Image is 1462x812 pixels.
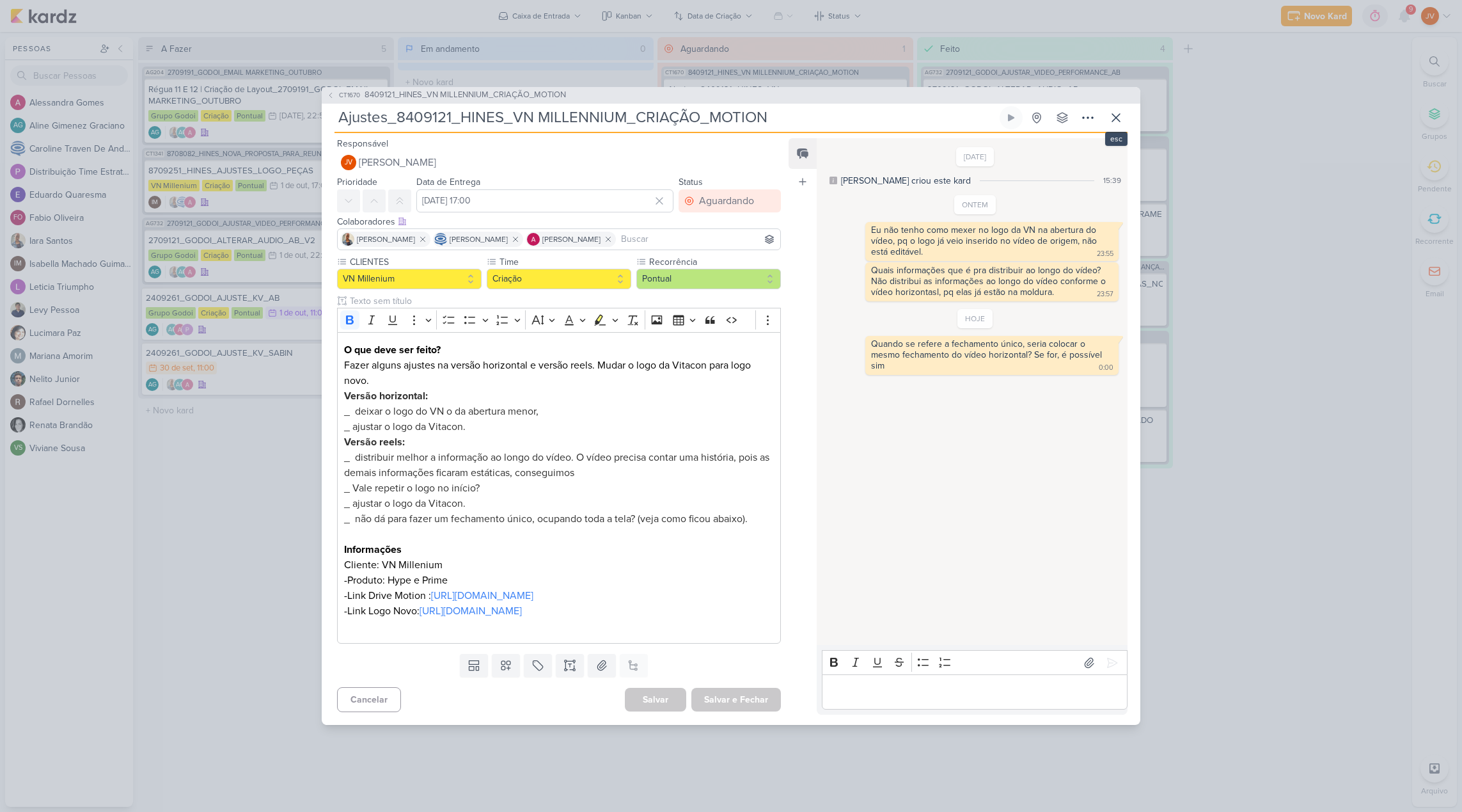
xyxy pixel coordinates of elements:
p: -Link Drive Motion : [344,588,774,603]
div: Colaboradores [337,215,781,228]
div: Eu não tenho como mexer no logo da VN na abertura do vídeo, pq o logo já veio inserido no vídeo d... [871,225,1099,257]
div: Editor toolbar [337,308,781,333]
p: -Link Logo Novo: [344,603,774,619]
button: JV [PERSON_NAME] [337,151,781,174]
div: 0:00 [1099,363,1113,373]
input: Texto sem título [347,294,781,308]
div: 23:55 [1097,249,1113,259]
button: Criação [487,269,631,289]
a: [URL][DOMAIN_NAME] [420,605,522,617]
div: Aguardando [699,193,754,209]
label: Responsável [337,138,388,149]
label: CLIENTES [349,255,482,269]
div: esc [1105,132,1128,146]
button: CT1670 8409121_HINES_VN MILLENNIUM_CRIAÇÃO_MOTION [327,89,566,102]
span: CT1670 [337,90,362,100]
div: 23:57 [1097,289,1113,299]
div: Joney Viana [341,155,356,170]
span: 8409121_HINES_VN MILLENNIUM_CRIAÇÃO_MOTION [365,89,566,102]
img: Alessandra Gomes [527,233,540,246]
span: _ Vale repetir o logo no início? [344,482,480,495]
span: _ deixar o logo do VN o da abertura menor, [344,405,538,418]
span: [PERSON_NAME] [359,155,436,170]
div: [PERSON_NAME] criou este kard [841,174,971,187]
strong: Versão reels: [344,436,405,449]
input: Buscar [618,232,778,247]
p: -Produto: Hype e Prime [344,573,774,588]
span: _ ajustar o logo da Vitacon. [344,497,466,510]
div: Editor toolbar [822,650,1128,675]
button: VN Millenium [337,269,482,289]
span: [PERSON_NAME] [357,234,415,245]
img: Iara Santos [342,233,354,246]
strong: Versão horizontal: [344,390,428,402]
span: [PERSON_NAME] [450,234,508,245]
div: Quando se refere a fechamento único, seria colocar o mesmo fechamento do vídeo horizontal? Se for... [871,338,1104,371]
strong: O que deve ser feito? [344,344,441,356]
label: Data de Entrega [416,177,480,187]
div: Ligar relógio [1006,113,1016,123]
p: Fazer alguns ajustes na versão horizontal e versão reels. Mudar o logo da Vitacon para logo novo. [344,358,774,388]
div: Editor editing area: main [822,674,1128,710]
p: Cliente: VN Millenium [344,557,774,573]
div: Editor editing area: main [337,332,781,644]
p: JV [345,159,352,166]
button: Aguardando [679,189,781,212]
span: _ não dá para fazer um fechamento único, ocupando toda a tela? (veja como ficou abaixo). [344,513,748,525]
span: _ ajustar o logo da Vitacon. [344,420,466,433]
label: Status [679,177,703,187]
img: Caroline Traven De Andrade [434,233,447,246]
label: Recorrência [648,255,781,269]
input: Select a date [416,189,673,212]
input: Kard Sem Título [334,106,997,129]
span: _ distribuir melhor a informação ao longo do vídeo. O vídeo precisa contar uma história, pois as ... [344,451,769,479]
div: 15:39 [1103,175,1121,186]
label: Prioridade [337,177,377,187]
strong: Informações [344,543,402,556]
span: [PERSON_NAME] [542,234,601,245]
div: Quais informações que é pra distribuir ao longo do vídeo? Não distribui as informações ao longo d... [871,265,1108,298]
button: Pontual [636,269,781,289]
button: Cancelar [337,687,401,712]
a: [URL][DOMAIN_NAME] [431,589,533,602]
label: Time [498,255,631,269]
